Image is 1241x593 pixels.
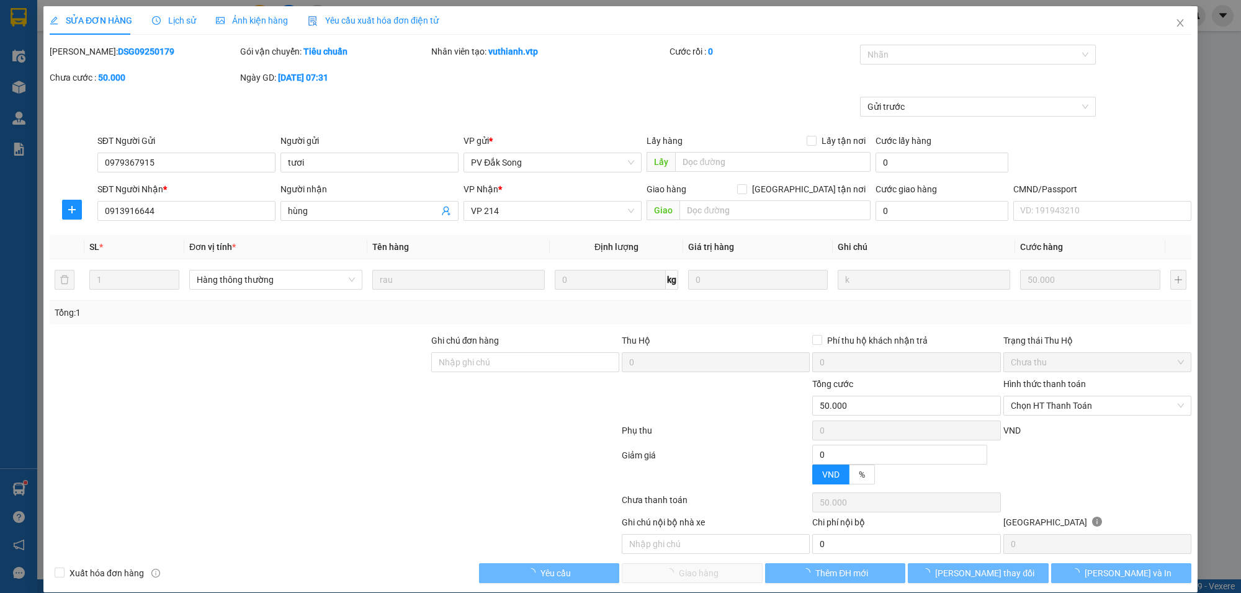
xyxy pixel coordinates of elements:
[622,515,810,534] div: Ghi chú nội bộ nhà xe
[908,563,1049,583] button: [PERSON_NAME] thay đổi
[197,270,355,289] span: Hàng thông thường
[620,493,811,515] div: Chưa thanh toán
[55,270,74,290] button: delete
[441,206,451,216] span: user-add
[647,184,686,194] span: Giao hàng
[1071,568,1085,577] span: loading
[876,184,937,194] label: Cước giao hàng
[464,184,498,194] span: VP Nhận
[1003,426,1021,435] span: VND
[216,16,288,25] span: Ảnh kiện hàng
[431,45,667,58] div: Nhân viên tạo:
[647,136,683,146] span: Lấy hàng
[666,270,678,290] span: kg
[240,71,428,84] div: Ngày GD:
[431,336,500,346] label: Ghi chú đơn hàng
[240,45,428,58] div: Gói vận chuyển:
[89,242,99,252] span: SL
[921,568,935,577] span: loading
[833,235,1016,259] th: Ghi chú
[1011,396,1184,415] span: Chọn HT Thanh Toán
[647,200,679,220] span: Giao
[620,448,811,490] div: Giảm giá
[479,563,620,583] button: Yêu cầu
[97,134,276,148] div: SĐT Người Gửi
[747,182,871,196] span: [GEOGRAPHIC_DATA] tận nơi
[815,566,868,580] span: Thêm ĐH mới
[622,534,810,554] input: Nhập ghi chú
[822,334,933,347] span: Phí thu hộ khách nhận trả
[98,73,125,82] b: 50.000
[488,47,538,56] b: vuthianh.vtp
[1170,270,1186,290] button: plus
[280,182,459,196] div: Người nhận
[540,566,571,580] span: Yêu cầu
[688,242,734,252] span: Giá trị hàng
[708,47,713,56] b: 0
[935,566,1034,580] span: [PERSON_NAME] thay đổi
[464,134,642,148] div: VP gửi
[647,152,675,172] span: Lấy
[431,352,619,372] input: Ghi chú đơn hàng
[1003,379,1086,389] label: Hình thức thanh toán
[471,153,634,172] span: PV Đắk Song
[308,16,439,25] span: Yêu cầu xuất hóa đơn điện tử
[280,134,459,148] div: Người gửi
[1013,182,1191,196] div: CMND/Passport
[1011,353,1184,372] span: Chưa thu
[50,16,132,25] span: SỬA ĐƠN HÀNG
[278,73,328,82] b: [DATE] 07:31
[812,379,853,389] span: Tổng cước
[152,16,161,25] span: clock-circle
[1051,563,1192,583] button: [PERSON_NAME] và In
[1092,517,1102,527] span: info-circle
[55,306,479,319] div: Tổng: 1
[1003,515,1191,534] div: [GEOGRAPHIC_DATA]
[50,45,238,58] div: [PERSON_NAME]:
[876,201,1008,221] input: Cước giao hàng
[308,16,318,26] img: icon
[688,270,828,290] input: 0
[765,563,906,583] button: Thêm ĐH mới
[838,270,1011,290] input: Ghi Chú
[1175,18,1185,28] span: close
[216,16,225,25] span: picture
[594,242,638,252] span: Định lượng
[151,569,160,577] span: info-circle
[372,270,545,290] input: VD: Bàn, Ghế
[622,336,650,346] span: Thu Hộ
[620,424,811,445] div: Phụ thu
[867,97,1088,116] span: Gửi trước
[303,47,347,56] b: Tiêu chuẩn
[876,136,931,146] label: Cước lấy hàng
[1003,334,1191,347] div: Trạng thái Thu Hộ
[1085,566,1172,580] span: [PERSON_NAME] và In
[50,16,58,25] span: edit
[50,71,238,84] div: Chưa cước :
[189,242,236,252] span: Đơn vị tính
[527,568,540,577] span: loading
[812,515,1000,534] div: Chi phí nội bộ
[822,470,840,479] span: VND
[97,182,276,196] div: SĐT Người Nhận
[675,152,871,172] input: Dọc đường
[62,200,82,220] button: plus
[118,47,174,56] b: DSG09250179
[679,200,871,220] input: Dọc đường
[622,563,763,583] button: Giao hàng
[372,242,409,252] span: Tên hàng
[471,202,634,220] span: VP 214
[802,568,815,577] span: loading
[817,134,871,148] span: Lấy tận nơi
[65,566,149,580] span: Xuất hóa đơn hàng
[1020,270,1160,290] input: 0
[859,470,865,479] span: %
[152,16,196,25] span: Lịch sử
[1020,242,1063,252] span: Cước hàng
[1163,6,1198,41] button: Close
[63,205,81,215] span: plus
[670,45,858,58] div: Cước rồi :
[876,153,1008,172] input: Cước lấy hàng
